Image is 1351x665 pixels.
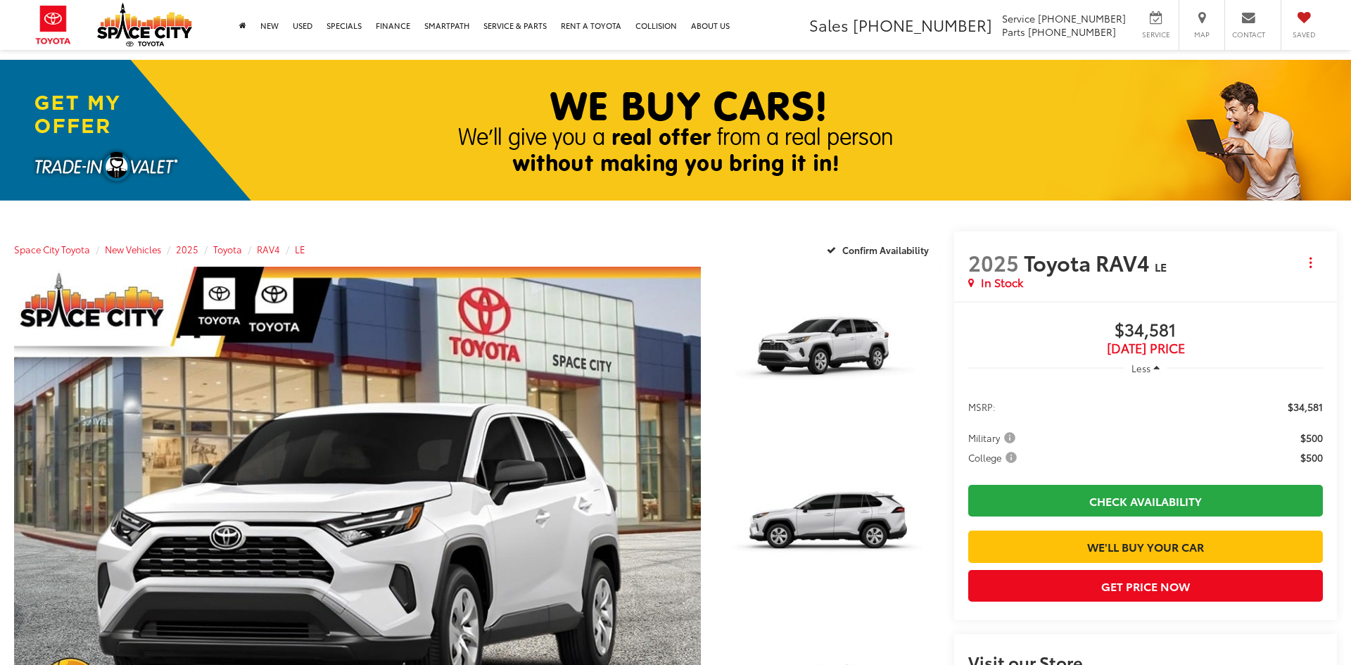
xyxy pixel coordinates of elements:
a: Check Availability [968,485,1323,517]
a: New Vehicles [105,243,161,255]
a: Space City Toyota [14,243,90,255]
span: Service [1002,11,1035,25]
span: [PHONE_NUMBER] [853,13,992,36]
span: [PHONE_NUMBER] [1028,25,1116,39]
span: Confirm Availability [842,243,929,256]
span: dropdown dots [1309,257,1312,268]
button: Get Price Now [968,570,1323,602]
a: Expand Photo 2 [716,443,940,611]
a: RAV4 [257,243,280,255]
span: Sales [809,13,849,36]
span: $34,581 [968,320,1323,341]
span: $500 [1300,431,1323,445]
a: Toyota [213,243,242,255]
a: LE [295,243,305,255]
span: 2025 [968,247,1019,277]
span: [DATE] Price [968,341,1323,355]
img: 2025 Toyota RAV4 LE [713,265,942,436]
span: Saved [1288,30,1319,39]
button: Actions [1298,250,1323,274]
img: 2025 Toyota RAV4 LE [713,441,942,612]
span: Parts [1002,25,1025,39]
span: Toyota RAV4 [1024,247,1155,277]
span: Service [1140,30,1172,39]
button: Confirm Availability [819,237,941,262]
a: 2025 [176,243,198,255]
span: Military [968,431,1018,445]
span: In Stock [981,274,1023,291]
span: Contact [1232,30,1265,39]
span: $500 [1300,450,1323,464]
span: [PHONE_NUMBER] [1038,11,1126,25]
button: Military [968,431,1020,445]
img: Space City Toyota [97,3,192,46]
span: College [968,450,1020,464]
span: MSRP: [968,400,996,414]
span: Less [1131,362,1150,374]
a: Expand Photo 1 [716,267,940,435]
span: Map [1186,30,1217,39]
button: Less [1124,355,1167,381]
button: College [968,450,1022,464]
span: $34,581 [1288,400,1323,414]
span: LE [1155,258,1167,274]
a: We'll Buy Your Car [968,531,1323,562]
